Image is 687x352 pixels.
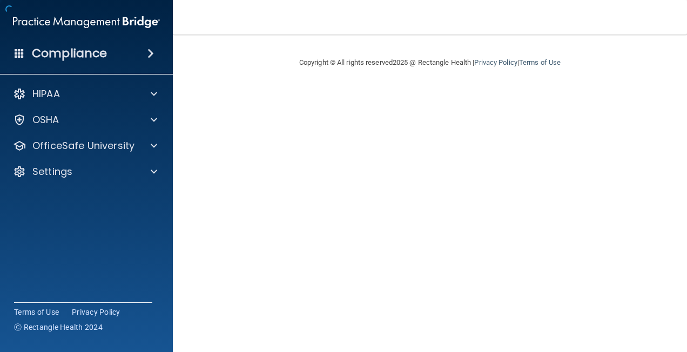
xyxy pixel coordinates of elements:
[32,165,72,178] p: Settings
[72,307,120,317] a: Privacy Policy
[13,87,157,100] a: HIPAA
[519,58,561,66] a: Terms of Use
[13,139,157,152] a: OfficeSafe University
[32,139,134,152] p: OfficeSafe University
[13,165,157,178] a: Settings
[14,307,59,317] a: Terms of Use
[233,45,627,80] div: Copyright © All rights reserved 2025 @ Rectangle Health | |
[32,113,59,126] p: OSHA
[14,322,103,333] span: Ⓒ Rectangle Health 2024
[13,113,157,126] a: OSHA
[32,87,60,100] p: HIPAA
[13,11,160,33] img: PMB logo
[474,58,517,66] a: Privacy Policy
[32,46,107,61] h4: Compliance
